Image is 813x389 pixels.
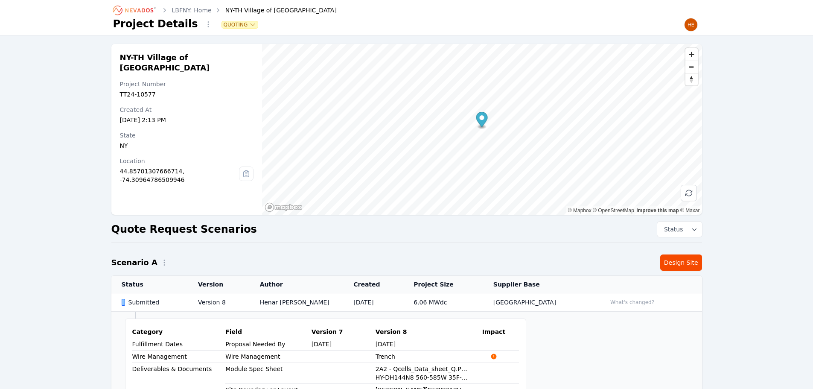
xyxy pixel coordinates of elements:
[222,21,258,28] button: Quoting
[111,257,157,269] h2: Scenario A
[225,338,312,350] td: Proposal Needed By
[482,353,505,360] span: Impacts Structural Calculations
[132,351,226,363] td: Wire Management
[250,293,344,312] td: Henar [PERSON_NAME]
[593,208,634,214] a: OpenStreetMap
[376,326,482,338] th: Version 8
[685,61,698,73] button: Zoom out
[113,17,198,31] h1: Project Details
[657,222,702,237] button: Status
[312,326,376,338] th: Version 7
[132,326,226,338] th: Category
[120,116,254,124] div: [DATE] 2:13 PM
[476,112,488,129] div: Map marker
[188,293,250,312] td: Version 8
[120,53,254,73] h2: NY-TH Village of [GEOGRAPHIC_DATA]
[120,80,254,88] div: Project Number
[225,363,312,375] td: Module Spec Sheet
[120,141,254,150] div: NY
[312,338,376,351] td: [DATE]
[661,225,683,234] span: Status
[376,365,469,373] div: 2A2 - Qcells_Data_sheet_Q.PEAK_DUO_ML-G12S-BFG_series_670-690_2024-04_Rev02_NA (4) (1) (1).pdf (4...
[403,276,483,293] th: Project Size
[120,131,254,140] div: State
[482,326,519,338] th: Impact
[685,73,698,85] button: Reset bearing to north
[111,293,702,312] tr: SubmittedVersion 8Henar [PERSON_NAME][DATE]6.06 MWdc[GEOGRAPHIC_DATA]What's changed?
[636,208,679,214] a: Improve this map
[568,208,592,214] a: Mapbox
[225,351,312,363] td: Wire Management
[113,3,337,17] nav: Breadcrumb
[685,48,698,61] button: Zoom in
[250,276,344,293] th: Author
[188,276,250,293] th: Version
[376,351,482,363] td: Trench
[120,157,239,165] div: Location
[120,105,254,114] div: Created At
[684,18,698,32] img: Henar Luque
[262,44,702,215] canvas: Map
[483,276,596,293] th: Supplier Base
[483,293,596,312] td: [GEOGRAPHIC_DATA]
[120,90,254,99] div: TT24-10577
[172,6,212,15] a: LBFNY: Home
[213,6,337,15] div: NY-TH Village of [GEOGRAPHIC_DATA]
[111,276,188,293] th: Status
[122,298,184,307] div: Submitted
[403,293,483,312] td: 6.06 MWdc
[265,202,302,212] a: Mapbox homepage
[225,326,312,338] th: Field
[111,222,257,236] h2: Quote Request Scenarios
[120,167,239,184] div: 44.85701307666714, -74.30964786509946
[132,338,226,351] td: Fulfillment Dates
[343,293,403,312] td: [DATE]
[660,254,702,271] a: Design Site
[606,298,658,307] button: What's changed?
[343,276,403,293] th: Created
[680,208,700,214] a: Maxar
[376,338,482,351] td: [DATE]
[376,373,469,382] div: HY-DH144N8 560-585W 35F-US-Ver 2.1 (1).pdf (715.7 KB)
